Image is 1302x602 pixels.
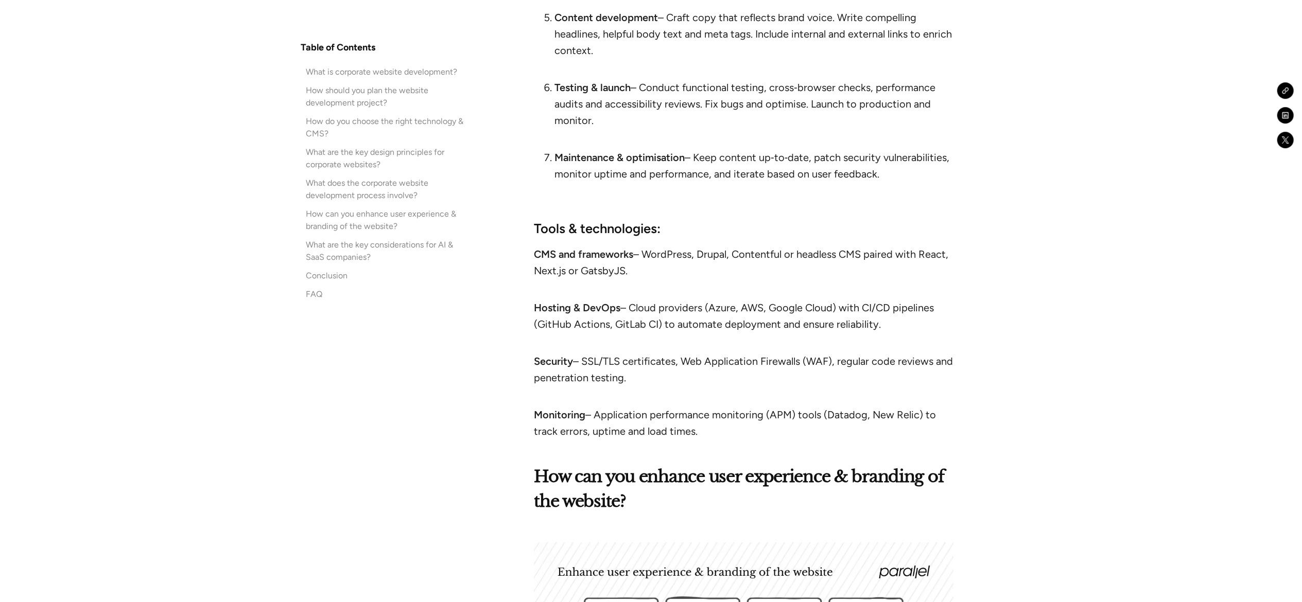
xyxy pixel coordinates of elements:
[534,353,953,402] li: – SSL/TLS certificates, Web Application Firewalls (WAF), regular code reviews and penetration tes...
[301,270,464,282] a: Conclusion
[554,11,658,24] strong: Content development
[306,208,464,233] div: How can you enhance user experience & branding of the website?
[554,79,953,145] li: – Conduct functional testing, cross‑browser checks, performance audits and accessibility reviews....
[306,66,458,78] div: What is corporate website development?
[554,81,631,94] strong: Testing & launch
[534,219,953,238] h3: Tools & technologies:
[301,66,464,78] a: What is corporate website development?
[534,466,944,511] strong: How can you enhance user experience & branding of the website?
[554,149,953,199] li: – Keep content up‑to‑date, patch security vulnerabilities, monitor uptime and performance, and it...
[306,177,464,202] div: What does the corporate website development process involve?
[301,177,464,202] a: What does the corporate website development process involve?
[306,270,348,282] div: Conclusion
[301,84,464,109] a: How should you plan the website development project?
[306,115,464,140] div: How do you choose the right technology & CMS?
[534,409,585,421] strong: Monitoring
[534,246,953,295] li: – WordPress, Drupal, Contentful or headless CMS paired with React, Next.js or GatsbyJS.
[301,239,464,263] a: What are the key considerations for AI & SaaS companies?
[301,208,464,233] a: How can you enhance user experience & branding of the website?
[554,151,685,164] strong: Maintenance & optimisation
[534,248,633,260] strong: CMS and frameworks
[534,406,953,439] li: – Application performance monitoring (APM) tools (Datadog, New Relic) to track errors, uptime and...
[301,41,376,54] h4: Table of Contents
[301,115,464,140] a: How do you choose the right technology & CMS?
[306,239,464,263] div: What are the key considerations for AI & SaaS companies?
[306,84,464,109] div: How should you plan the website development project?
[306,146,464,171] div: What are the key design principles for corporate websites?
[301,146,464,171] a: What are the key design principles for corporate websites?
[534,302,620,314] strong: Hosting & DevOps
[534,355,573,367] strong: Security
[301,288,464,300] a: FAQ
[534,299,953,349] li: – Cloud providers (Azure, AWS, Google Cloud) with CI/CD pipelines (GitHub Actions, GitLab CI) to ...
[554,9,953,75] li: – Craft copy that reflects brand voice. Write compelling headlines, helpful body text and meta ta...
[306,288,323,300] div: FAQ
